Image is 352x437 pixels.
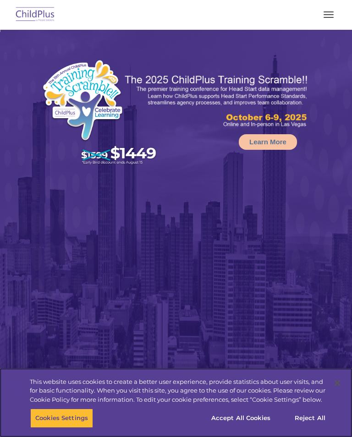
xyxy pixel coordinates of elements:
button: Close [327,373,347,393]
a: Learn More [239,134,297,150]
button: Accept All Cookies [206,409,275,428]
img: ChildPlus by Procare Solutions [14,4,57,26]
button: Reject All [281,409,339,428]
button: Cookies Settings [30,409,93,428]
div: This website uses cookies to create a better user experience, provide statistics about user visit... [30,377,327,404]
